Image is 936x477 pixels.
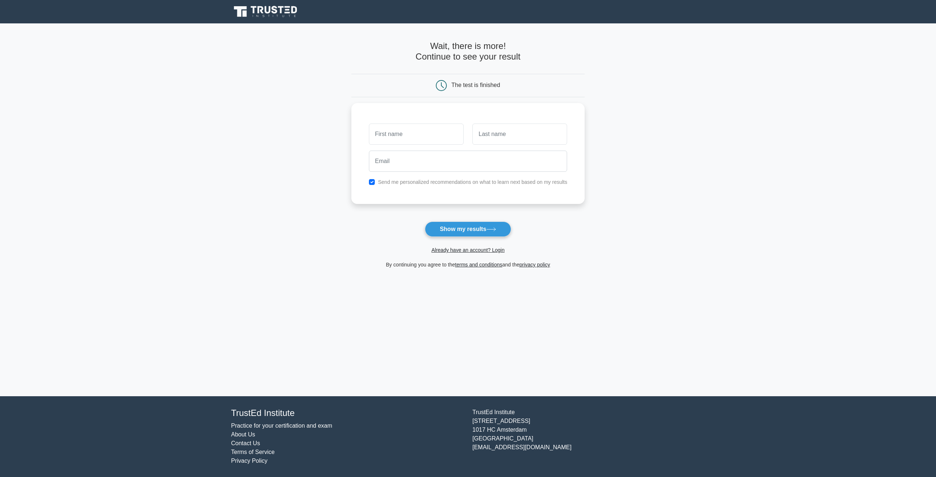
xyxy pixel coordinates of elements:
[231,431,255,438] a: About Us
[231,440,260,446] a: Contact Us
[231,408,464,419] h4: TrustEd Institute
[520,262,550,268] a: privacy policy
[231,449,275,455] a: Terms of Service
[425,222,511,237] button: Show my results
[378,179,567,185] label: Send me personalized recommendations on what to learn next based on my results
[369,151,567,172] input: Email
[431,247,505,253] a: Already have an account? Login
[231,458,268,464] a: Privacy Policy
[347,260,589,269] div: By continuing you agree to the and the
[369,124,464,145] input: First name
[472,124,567,145] input: Last name
[351,41,585,62] h4: Wait, there is more! Continue to see your result
[468,408,709,465] div: TrustEd Institute [STREET_ADDRESS] 1017 HC Amsterdam [GEOGRAPHIC_DATA] [EMAIL_ADDRESS][DOMAIN_NAME]
[452,82,500,88] div: The test is finished
[231,423,332,429] a: Practice for your certification and exam
[455,262,502,268] a: terms and conditions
